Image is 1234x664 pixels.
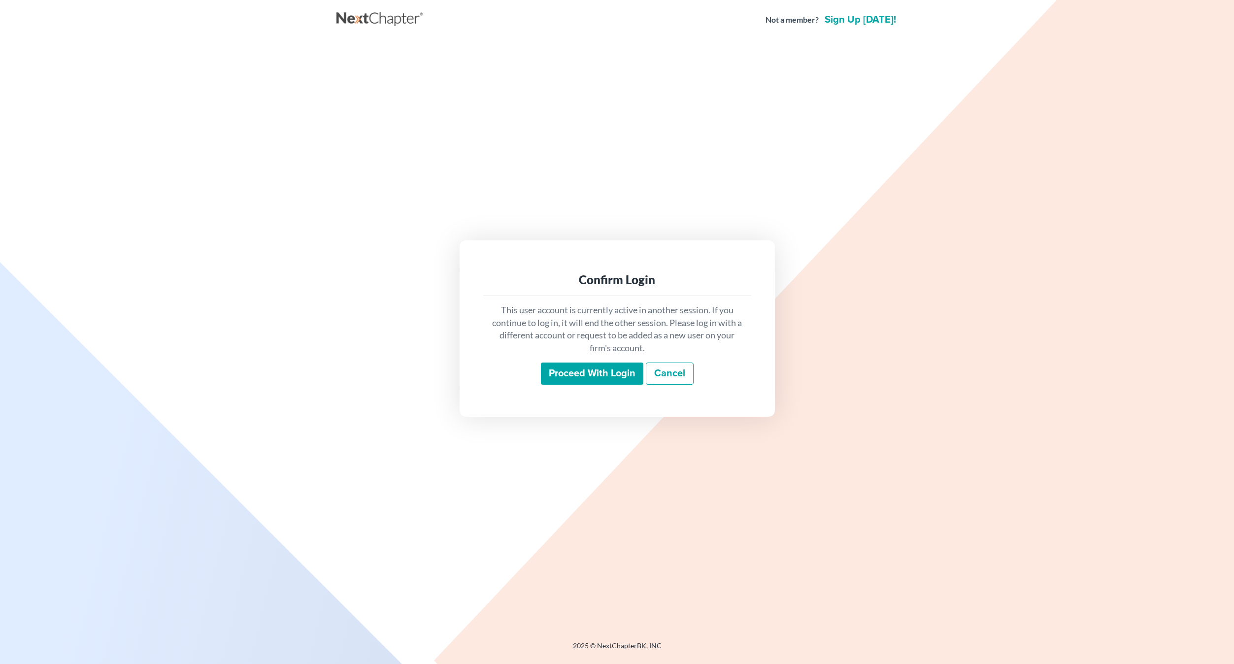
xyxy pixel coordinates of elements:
[646,363,694,385] a: Cancel
[336,641,898,659] div: 2025 © NextChapterBK, INC
[491,272,743,288] div: Confirm Login
[823,15,898,25] a: Sign up [DATE]!
[541,363,643,385] input: Proceed with login
[491,304,743,355] p: This user account is currently active in another session. If you continue to log in, it will end ...
[766,14,819,26] strong: Not a member?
